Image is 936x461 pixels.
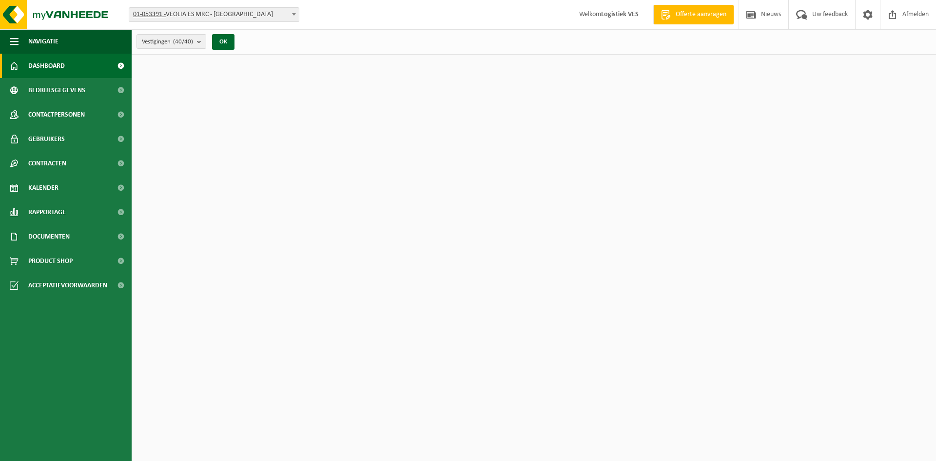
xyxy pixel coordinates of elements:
strong: Logistiek VES [601,11,639,18]
span: 01-053391 - VEOLIA ES MRC - ANTWERPEN [129,8,299,21]
span: Kalender [28,176,58,200]
span: Dashboard [28,54,65,78]
tcxspan: Call 01-053391 - via 3CX [133,11,166,18]
span: Contracten [28,151,66,176]
span: Gebruikers [28,127,65,151]
count: (40/40) [173,39,193,45]
a: Offerte aanvragen [653,5,734,24]
span: Documenten [28,224,70,249]
span: Offerte aanvragen [673,10,729,20]
span: Bedrijfsgegevens [28,78,85,102]
button: OK [212,34,234,50]
span: Product Shop [28,249,73,273]
button: Vestigingen(40/40) [136,34,206,49]
span: 01-053391 - VEOLIA ES MRC - ANTWERPEN [129,7,299,22]
span: Acceptatievoorwaarden [28,273,107,298]
span: Vestigingen [142,35,193,49]
span: Contactpersonen [28,102,85,127]
span: Rapportage [28,200,66,224]
span: Navigatie [28,29,58,54]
